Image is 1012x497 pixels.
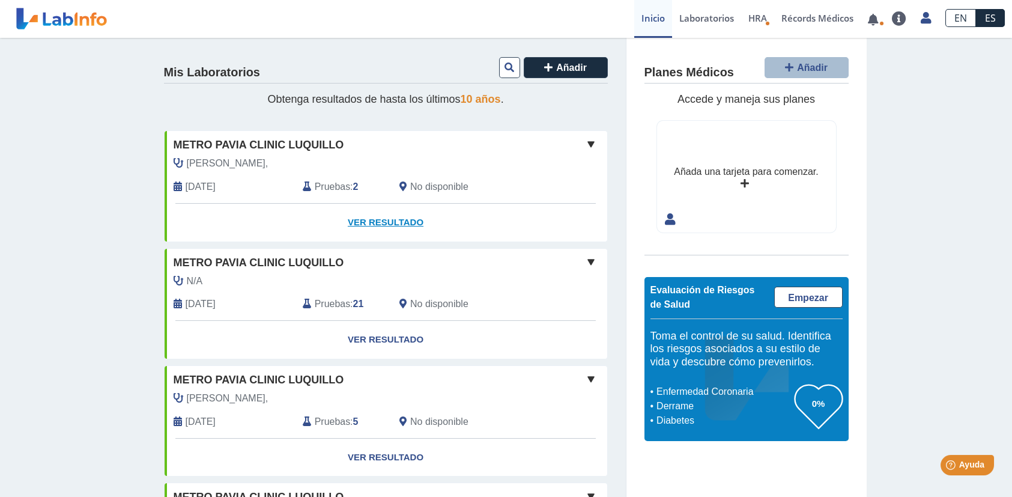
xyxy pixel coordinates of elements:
li: Enfermedad Coronaria [653,385,795,399]
span: Metro Pavia Clinic Luquillo [174,372,344,388]
h4: Mis Laboratorios [164,66,260,80]
span: 2025-03-10 [186,415,216,429]
span: Metro Pavia Clinic Luquillo [174,255,344,271]
span: 2025-04-29 [186,297,216,311]
span: No disponible [410,180,468,194]
iframe: Help widget launcher [905,450,999,484]
b: 5 [353,416,359,427]
a: Ver Resultado [165,321,607,359]
span: Accede y maneja sus planes [677,93,815,105]
span: Añadir [797,63,828,73]
span: Jimenez Mejia, [187,391,268,406]
span: HRA [748,12,767,24]
span: Guzman Bosch, [187,156,268,171]
div: : [294,415,390,429]
div: : [294,297,390,311]
span: No disponible [410,415,468,429]
button: Añadir [765,57,849,78]
span: Evaluación de Riesgos de Salud [650,285,755,309]
span: Pruebas [315,297,350,311]
a: Ver Resultado [165,204,607,242]
span: Metro Pavia Clinic Luquillo [174,137,344,153]
span: N/A [187,274,203,288]
a: EN [945,9,976,27]
li: Diabetes [653,413,795,428]
h3: 0% [795,396,843,411]
span: 2025-08-22 [186,180,216,194]
span: Empezar [788,293,828,303]
b: 21 [353,299,364,309]
b: 2 [353,181,359,192]
a: Ver Resultado [165,439,607,477]
span: Obtenga resultados de hasta los últimos . [267,93,503,105]
li: Derrame [653,399,795,413]
div: : [294,180,390,194]
h5: Toma el control de su salud. Identifica los riesgos asociados a su estilo de vida y descubre cómo... [650,330,843,369]
span: 10 años [461,93,501,105]
span: Añadir [556,63,587,73]
span: Pruebas [315,415,350,429]
span: No disponible [410,297,468,311]
h4: Planes Médicos [644,66,734,80]
span: Pruebas [315,180,350,194]
a: Empezar [774,287,843,308]
button: Añadir [524,57,608,78]
div: Añada una tarjeta para comenzar. [674,165,818,179]
a: ES [976,9,1005,27]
